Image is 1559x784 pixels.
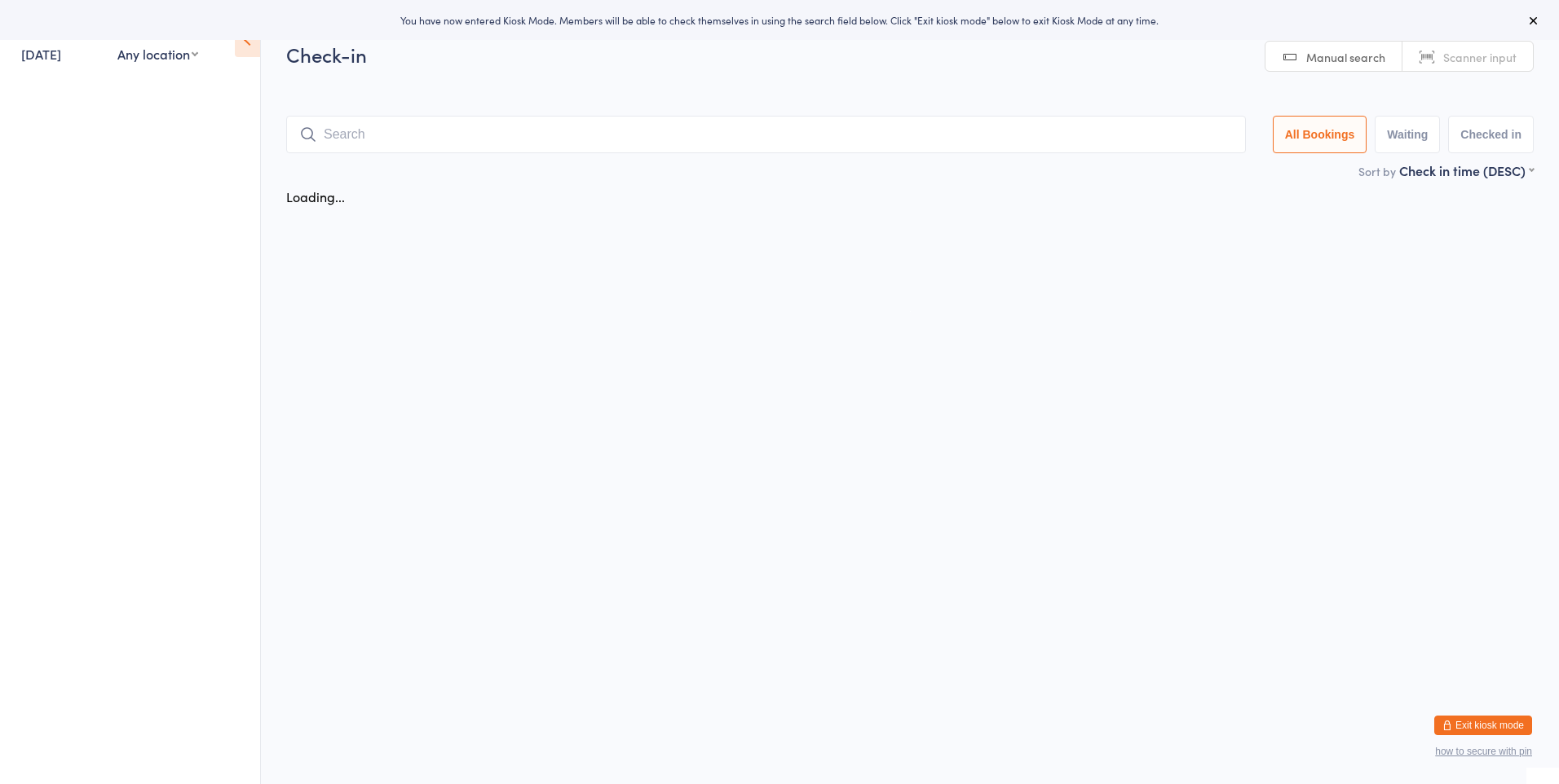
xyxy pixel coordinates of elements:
[26,13,1533,27] div: You have now entered Kiosk Mode. Members will be able to check themselves in using the search fie...
[1399,161,1534,179] div: Check in time (DESC)
[1375,116,1440,153] button: Waiting
[286,116,1246,153] input: Search
[1434,716,1532,735] button: Exit kiosk mode
[117,45,198,63] div: Any location
[1435,746,1532,757] button: how to secure with pin
[286,187,345,205] div: Loading...
[1443,49,1517,65] span: Scanner input
[1358,163,1396,179] label: Sort by
[1448,116,1534,153] button: Checked in
[1306,49,1385,65] span: Manual search
[1273,116,1367,153] button: All Bookings
[286,41,1534,68] h2: Check-in
[21,45,61,63] a: [DATE]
